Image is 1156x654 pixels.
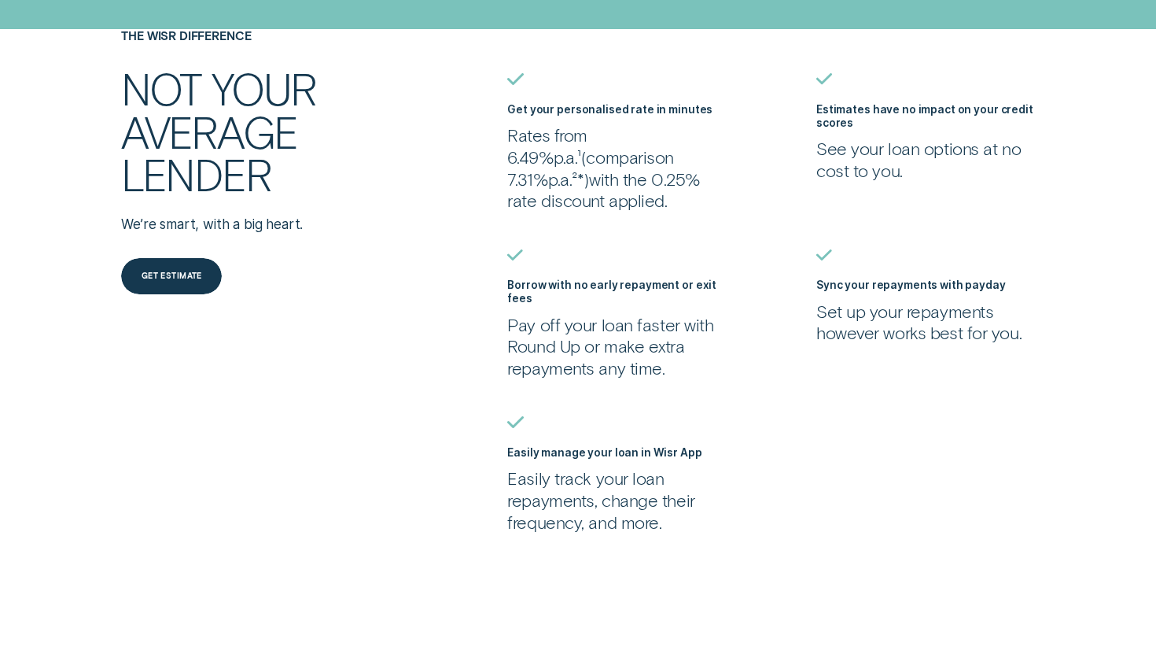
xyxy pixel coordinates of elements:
[121,258,222,294] a: Get estimate
[507,314,726,379] p: Pay off your loan faster with Round Up or make extra repayments any time.
[507,446,701,459] label: Easily manage your loan in Wisr App
[507,124,726,212] p: Rates from 6.49% ¹ comparison 7.31% ²* with the 0.25% rate discount applied.
[507,467,726,533] p: Easily track your loan repayments, change their frequency, and more.
[816,301,1035,344] p: Set up your repayments however works best for you.
[548,168,572,190] span: p.a.
[507,103,712,116] label: Get your personalised rate in minutes
[554,146,577,168] span: p.a.
[121,29,417,43] h4: THE WISR DIFFERENCE
[584,168,589,190] span: )
[121,67,386,195] h2: Not your average lender
[548,168,572,190] span: Per Annum
[507,279,716,305] label: Borrow with no early repayment or exit fees
[816,138,1035,181] p: See your loan options at no cost to you.
[816,103,1033,129] label: Estimates have no impact on your credit scores
[121,216,417,234] p: We’re smart, with a big heart.
[816,279,1006,291] label: Sync your repayments with payday
[581,146,587,168] span: (
[554,146,577,168] span: Per Annum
